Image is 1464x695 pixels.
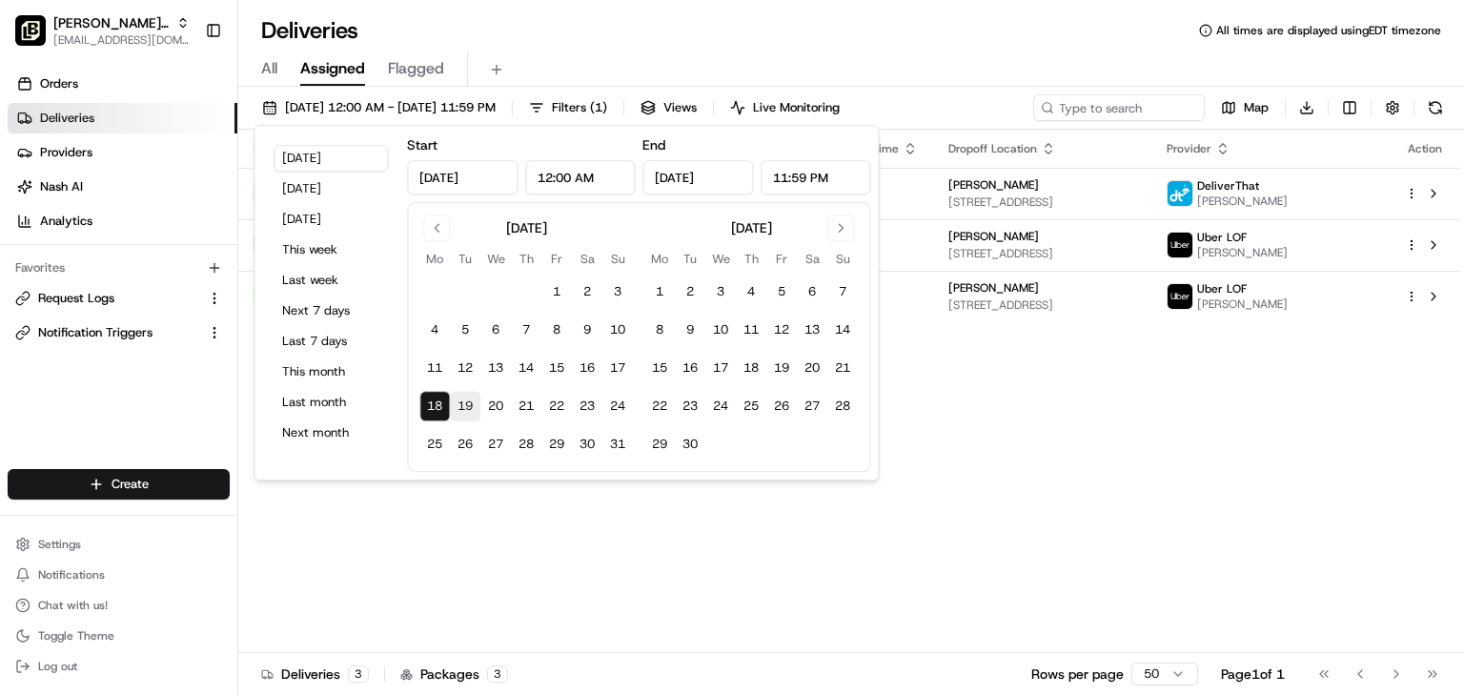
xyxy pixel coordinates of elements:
[675,315,705,345] button: 9
[169,346,208,361] span: [DATE]
[348,665,369,683] div: 3
[541,391,572,421] button: 22
[797,276,827,307] button: 6
[675,353,705,383] button: 16
[38,598,108,613] span: Chat with us!
[407,136,437,153] label: Start
[948,229,1039,244] span: [PERSON_NAME]
[642,136,665,153] label: End
[285,99,496,116] span: [DATE] 12:00 AM - [DATE] 11:59 PM
[1033,94,1205,121] input: Type to search
[705,276,736,307] button: 3
[38,659,77,674] span: Log out
[511,353,541,383] button: 14
[480,429,511,460] button: 27
[450,249,480,269] th: Tuesday
[261,57,277,80] span: All
[736,249,766,269] th: Thursday
[1168,181,1192,206] img: profile_deliverthat_partner.png
[8,562,230,588] button: Notifications
[480,249,511,269] th: Wednesday
[450,391,480,421] button: 19
[602,276,633,307] button: 3
[419,353,450,383] button: 11
[419,249,450,269] th: Monday
[19,181,53,215] img: 1736555255976-a54dd68f-1ca7-489b-9aae-adbdc363a1c4
[190,472,231,486] span: Pylon
[797,315,827,345] button: 13
[180,425,306,444] span: API Documentation
[1197,178,1259,194] span: DeliverThat
[511,429,541,460] button: 28
[644,249,675,269] th: Monday
[1216,23,1441,38] span: All times are displayed using EDT timezone
[274,206,388,233] button: [DATE]
[736,391,766,421] button: 25
[38,296,53,311] img: 1736555255976-a54dd68f-1ca7-489b-9aae-adbdc363a1c4
[722,94,848,121] button: Live Monitoring
[827,215,854,241] button: Go to next month
[797,249,827,269] th: Saturday
[541,276,572,307] button: 1
[8,206,237,236] a: Analytics
[1197,296,1288,312] span: [PERSON_NAME]
[511,249,541,269] th: Thursday
[511,391,541,421] button: 21
[1197,281,1247,296] span: Uber LOF
[1168,284,1192,309] img: uber-new-logo.jpeg
[38,324,152,341] span: Notification Triggers
[572,429,602,460] button: 30
[487,665,508,683] div: 3
[15,15,46,46] img: Nick the Greek Parent Org
[731,218,772,237] div: [DATE]
[8,103,237,133] a: Deliveries
[53,13,169,32] button: [PERSON_NAME] the Greek Parent Org
[602,391,633,421] button: 24
[541,315,572,345] button: 8
[761,160,871,194] input: Time
[8,283,230,314] button: Request Logs
[8,317,230,348] button: Notification Triggers
[1221,664,1285,684] div: Page 1 of 1
[766,315,797,345] button: 12
[644,276,675,307] button: 1
[274,297,388,324] button: Next 7 days
[274,389,388,416] button: Last month
[450,353,480,383] button: 12
[450,315,480,345] button: 5
[541,353,572,383] button: 15
[38,425,146,444] span: Knowledge Base
[948,194,1135,210] span: [STREET_ADDRESS]
[541,429,572,460] button: 29
[19,276,50,307] img: Brittany Newman
[766,249,797,269] th: Friday
[40,178,83,195] span: Nash AI
[450,429,480,460] button: 26
[644,429,675,460] button: 29
[948,141,1037,156] span: Dropoff Location
[419,391,450,421] button: 18
[1168,233,1192,257] img: uber-new-logo.jpeg
[158,295,165,310] span: •
[1197,230,1247,245] span: Uber LOF
[1244,99,1269,116] span: Map
[19,247,122,262] div: Past conversations
[572,353,602,383] button: 16
[602,353,633,383] button: 17
[827,276,858,307] button: 7
[644,353,675,383] button: 15
[169,295,208,310] span: [DATE]
[407,160,518,194] input: Date
[11,418,153,452] a: 📗Knowledge Base
[53,32,190,48] span: [EMAIL_ADDRESS][DOMAIN_NAME]
[419,315,450,345] button: 4
[525,160,636,194] input: Time
[753,99,840,116] span: Live Monitoring
[705,353,736,383] button: 17
[8,172,237,202] a: Nash AI
[112,476,149,493] span: Create
[572,249,602,269] th: Saturday
[644,391,675,421] button: 22
[948,246,1135,261] span: [STREET_ADDRESS]
[480,391,511,421] button: 20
